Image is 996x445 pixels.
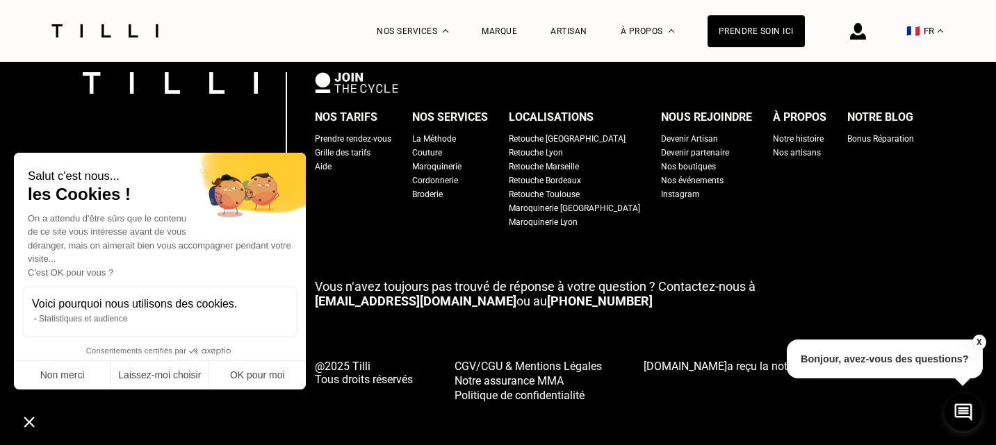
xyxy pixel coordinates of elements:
[644,360,727,373] span: [DOMAIN_NAME]
[455,373,602,387] a: Notre assurance MMA
[661,187,700,201] a: Instagram
[412,146,442,160] a: Couture
[938,29,943,33] img: menu déroulant
[661,146,729,160] a: Devenir partenaire
[315,279,914,308] p: ou au
[550,26,587,36] a: Artisan
[661,160,716,174] a: Nos boutiques
[315,279,756,294] span: Vous n‘avez toujours pas trouvé de réponse à votre question ? Contactez-nous à
[906,24,920,37] span: 🇫🇷
[661,107,752,128] div: Nous rejoindre
[443,29,448,33] img: Menu déroulant
[83,72,258,94] img: logo Tilli
[315,294,516,308] a: [EMAIL_ADDRESS][DOMAIN_NAME]
[315,107,377,128] div: Nos tarifs
[708,15,805,47] a: Prendre soin ici
[773,107,826,128] div: À propos
[412,160,462,174] a: Maroquinerie
[509,215,578,229] a: Maroquinerie Lyon
[412,107,488,128] div: Nos services
[787,339,983,378] p: Bonjour, avez-vous des questions?
[482,26,517,36] a: Marque
[315,373,413,386] span: Tous droits réservés
[850,23,866,40] img: icône connexion
[412,132,456,146] a: La Méthode
[455,387,602,402] a: Politique de confidentialité
[455,374,564,387] span: Notre assurance MMA
[509,174,581,187] a: Retouche Bordeaux
[455,358,602,373] a: CGV/CGU & Mentions Légales
[644,360,910,373] span: a reçu la note de sur avis.
[661,132,718,146] a: Devenir Artisan
[315,360,413,373] span: @2025 Tilli
[509,160,579,174] a: Retouche Marseille
[455,389,585,402] span: Politique de confidentialité
[509,201,640,215] a: Maroquinerie [GEOGRAPHIC_DATA]
[47,24,163,37] img: Logo du service de couturière Tilli
[509,107,594,128] div: Localisations
[847,132,914,146] a: Bonus Réparation
[972,335,986,350] button: X
[412,187,443,201] a: Broderie
[509,132,626,146] a: Retouche [GEOGRAPHIC_DATA]
[412,174,458,187] a: Cordonnerie
[773,132,824,146] a: Notre histoire
[509,187,580,201] a: Retouche Toulouse
[847,107,913,128] div: Notre blog
[315,132,391,146] a: Prendre rendez-vous
[315,160,332,174] a: Aide
[315,72,398,93] img: logo Join The Cycle
[315,146,370,160] a: Grille des tarifs
[547,294,653,308] a: [PHONE_NUMBER]
[455,360,602,373] span: CGV/CGU & Mentions Légales
[661,174,724,187] a: Nos événements
[773,146,821,160] a: Nos artisans
[509,146,563,160] a: Retouche Lyon
[669,29,674,33] img: Menu déroulant à propos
